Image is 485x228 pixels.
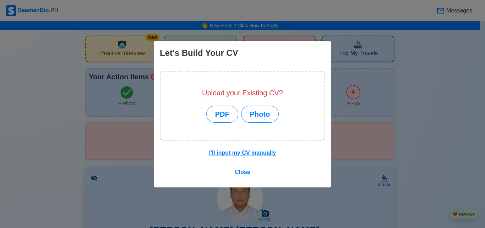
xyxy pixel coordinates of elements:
span: Close [235,169,250,175]
div: Let's Build Your CV [160,47,238,59]
button: I'll input my CV manually [205,146,281,160]
button: Photo [241,106,279,123]
button: PDF [206,106,238,123]
h5: Upload your Existing CV? [202,89,283,97]
u: I'll input my CV manually [209,150,276,156]
button: Close [230,165,255,179]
